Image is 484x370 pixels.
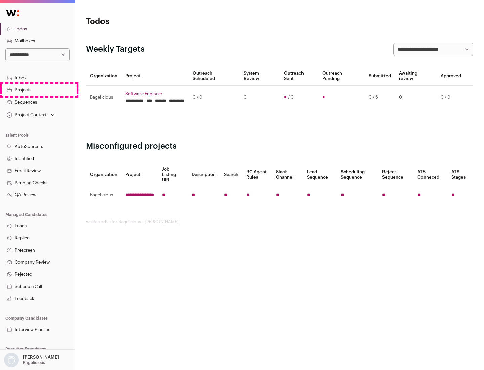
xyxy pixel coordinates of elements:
[86,162,121,187] th: Organization
[280,67,319,86] th: Outreach Sent
[189,67,240,86] th: Outreach Scheduled
[158,162,188,187] th: Job Listing URL
[3,7,23,20] img: Wellfound
[395,86,437,109] td: 0
[288,95,294,100] span: / 0
[188,162,220,187] th: Description
[365,86,395,109] td: 0 / 6
[242,162,272,187] th: RC Agent Rules
[86,219,473,225] footer: wellfound:ai for Bagelicious - [PERSON_NAME]
[318,67,364,86] th: Outreach Pending
[447,162,473,187] th: ATS Stages
[86,187,121,203] td: Bagelicious
[437,67,465,86] th: Approved
[86,16,215,27] h1: Todos
[365,67,395,86] th: Submitted
[378,162,414,187] th: Reject Sequence
[337,162,378,187] th: Scheduling Sequence
[5,112,47,118] div: Project Context
[272,162,303,187] th: Slack Channel
[125,91,185,97] a: Software Engineer
[437,86,465,109] td: 0 / 0
[220,162,242,187] th: Search
[86,67,121,86] th: Organization
[5,110,56,120] button: Open dropdown
[86,44,145,55] h2: Weekly Targets
[395,67,437,86] th: Awaiting review
[240,86,280,109] td: 0
[189,86,240,109] td: 0 / 0
[240,67,280,86] th: System Review
[3,353,61,367] button: Open dropdown
[4,353,19,367] img: nopic.png
[121,67,189,86] th: Project
[23,355,59,360] p: [PERSON_NAME]
[86,141,473,152] h2: Misconfigured projects
[86,86,121,109] td: Bagelicious
[413,162,447,187] th: ATS Conneced
[303,162,337,187] th: Lead Sequence
[23,360,45,365] p: Bagelicious
[121,162,158,187] th: Project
